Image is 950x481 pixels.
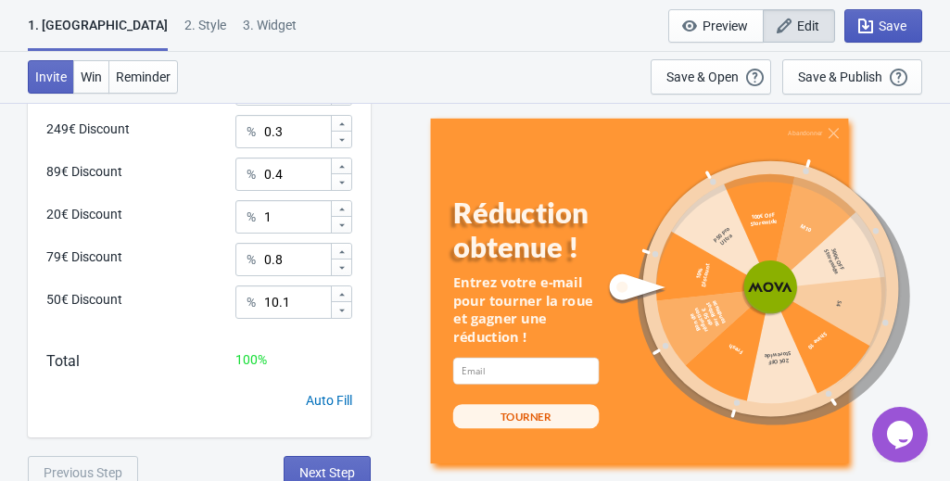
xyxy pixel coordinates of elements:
[243,16,297,48] div: 3. Widget
[666,70,739,84] div: Save & Open
[46,290,122,310] div: 50€ Discount
[872,407,931,462] iframe: chat widget
[788,130,822,137] div: Abandonner
[879,19,906,33] span: Save
[46,162,122,182] div: 89€ Discount
[28,60,74,94] button: Invite
[452,273,599,347] div: Entrez votre e-mail pour tourner la roue et gagner une réduction !
[798,70,882,84] div: Save & Publish
[46,205,122,224] div: 20€ Discount
[35,70,67,84] span: Invite
[703,19,748,33] span: Preview
[247,291,256,313] div: %
[46,350,80,373] div: Total
[263,243,330,276] input: Chance
[263,115,330,148] input: Chance
[81,70,102,84] span: Win
[116,70,171,84] span: Reminder
[73,60,109,94] button: Win
[452,196,627,264] div: Réduction obtenue !
[844,9,922,43] button: Save
[500,409,551,424] div: TOURNER
[184,16,226,48] div: 2 . Style
[299,465,355,480] span: Next Step
[763,9,835,43] button: Edit
[263,200,330,234] input: Chance
[247,163,256,185] div: %
[651,59,771,95] button: Save & Open
[668,9,764,43] button: Preview
[452,358,599,385] input: Email
[28,16,168,51] div: 1. [GEOGRAPHIC_DATA]
[108,60,178,94] button: Reminder
[247,120,256,143] div: %
[46,120,130,139] div: 249€ Discount
[46,247,122,267] div: 79€ Discount
[235,352,267,367] span: 100 %
[782,59,922,95] button: Save & Publish
[306,391,352,411] div: Auto Fill
[247,206,256,228] div: %
[263,158,330,191] input: Chance
[247,248,256,271] div: %
[797,19,819,33] span: Edit
[263,285,330,319] input: Chance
